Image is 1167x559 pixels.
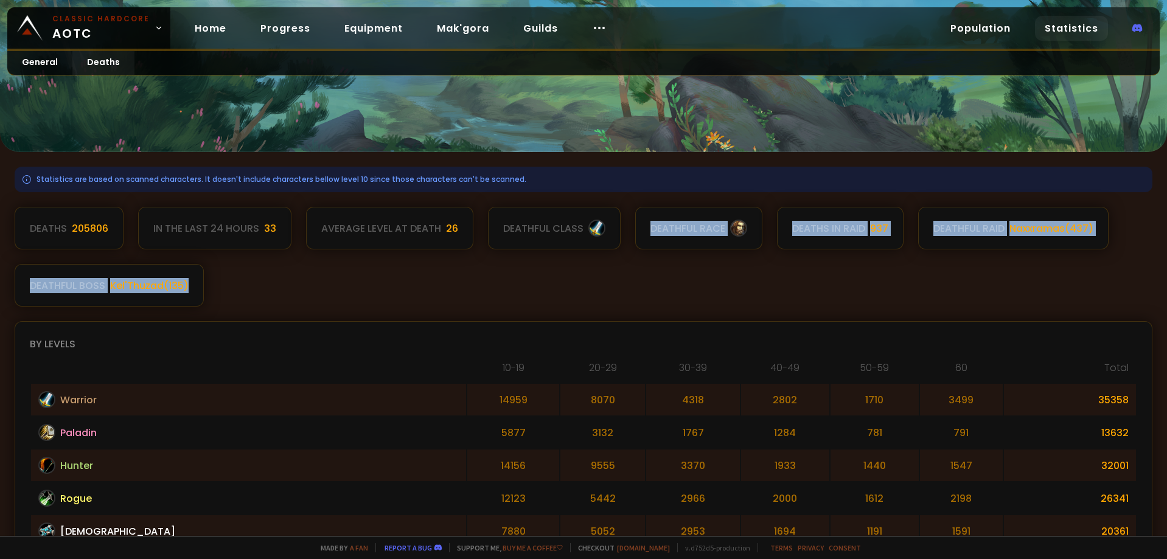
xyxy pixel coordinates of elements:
a: Privacy [798,543,824,552]
span: Hunter [60,458,93,473]
span: [DEMOGRAPHIC_DATA] [60,524,175,539]
a: Guilds [514,16,568,41]
th: 40-49 [741,360,829,383]
div: 937 [870,221,888,236]
span: Made by [313,543,368,552]
td: 20361 [1004,515,1136,547]
a: General [7,51,72,75]
td: 14959 [467,384,559,415]
a: Population [941,16,1020,41]
div: In the last 24 hours [153,221,259,236]
small: Classic Hardcore [52,13,150,24]
div: Statistics are based on scanned characters. It doesn't include characters bellow level 10 since t... [15,167,1152,192]
td: 1933 [741,450,829,481]
div: 26 [446,221,458,236]
div: Average level at death [321,221,441,236]
td: 3132 [560,417,645,448]
td: 2000 [741,482,829,514]
td: 5442 [560,482,645,514]
a: Buy me a coffee [503,543,563,552]
td: 5877 [467,417,559,448]
div: Naxxramas ( 437 ) [1009,221,1093,236]
div: deathful raid [933,221,1005,236]
a: Statistics [1035,16,1108,41]
a: Mak'gora [427,16,499,41]
td: 1591 [920,515,1003,547]
div: Deaths in raid [792,221,865,236]
span: Rogue [60,491,92,506]
td: 1694 [741,515,829,547]
a: Equipment [335,16,413,41]
td: 5052 [560,515,645,547]
td: 1440 [831,450,919,481]
td: 3370 [646,450,740,481]
td: 7880 [467,515,559,547]
td: 26341 [1004,482,1136,514]
td: 1191 [831,515,919,547]
div: Kel'Thuzad ( 135 ) [110,278,189,293]
td: 4318 [646,384,740,415]
td: 32001 [1004,450,1136,481]
th: 60 [920,360,1003,383]
span: Paladin [60,425,97,440]
td: 791 [920,417,1003,448]
td: 8070 [560,384,645,415]
td: 12123 [467,482,559,514]
th: 20-29 [560,360,645,383]
a: Home [185,16,236,41]
td: 2198 [920,482,1003,514]
td: 3499 [920,384,1003,415]
a: Terms [770,543,793,552]
span: Support me, [449,543,563,552]
div: 33 [264,221,276,236]
th: 50-59 [831,360,919,383]
td: 2953 [646,515,740,547]
a: Deaths [72,51,134,75]
span: Checkout [570,543,670,552]
span: v. d752d5 - production [677,543,750,552]
div: Deaths [30,221,67,236]
span: AOTC [52,13,150,43]
td: 35358 [1004,384,1136,415]
td: 1612 [831,482,919,514]
a: a fan [350,543,368,552]
a: Classic HardcoreAOTC [7,7,170,49]
a: Progress [251,16,320,41]
td: 9555 [560,450,645,481]
div: 205806 [72,221,108,236]
td: 1284 [741,417,829,448]
td: 1767 [646,417,740,448]
td: 14156 [467,450,559,481]
th: 30-39 [646,360,740,383]
th: 10-19 [467,360,559,383]
div: deathful boss [30,278,105,293]
a: Consent [829,543,861,552]
td: 2966 [646,482,740,514]
td: 13632 [1004,417,1136,448]
td: 1547 [920,450,1003,481]
th: Total [1004,360,1136,383]
a: Report a bug [385,543,432,552]
td: 1710 [831,384,919,415]
td: 2802 [741,384,829,415]
div: deathful race [650,221,725,236]
div: deathful class [503,221,583,236]
span: Warrior [60,392,97,408]
a: [DOMAIN_NAME] [617,543,670,552]
div: By levels [30,336,1137,352]
td: 781 [831,417,919,448]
